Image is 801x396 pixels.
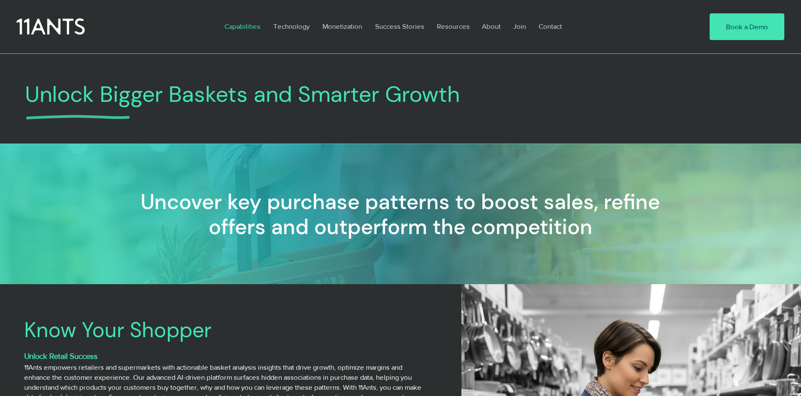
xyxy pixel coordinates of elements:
p: Success Stories [371,17,428,36]
p: Monetization [318,17,366,36]
span: Unlock Retail Success [24,352,98,361]
p: About [478,17,505,36]
p: Resources [433,17,474,36]
a: Monetization [316,17,369,36]
p: Contact [534,17,566,36]
a: About [476,17,507,36]
a: Contact [532,17,569,36]
a: Resources [431,17,476,36]
span: Book a Demo [726,22,768,32]
a: Book a Demo [710,13,784,40]
a: Technology [267,17,316,36]
a: Join [507,17,532,36]
a: Success Stories [369,17,431,36]
h2: Uncover key purchase patterns to boost sales, refine offers and outperform the competition [132,189,669,240]
p: Join [509,17,530,36]
span: Know Your Shopper [24,316,212,344]
p: Capabilities [220,17,264,36]
nav: Site [218,17,684,36]
span: Unlock Bigger Baskets and Smarter Growth [25,80,460,108]
a: Capabilities [218,17,267,36]
p: Technology [269,17,314,36]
